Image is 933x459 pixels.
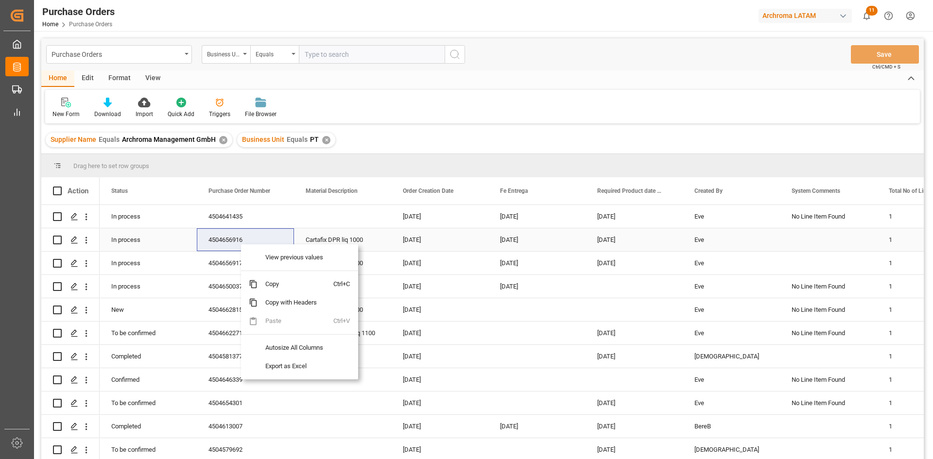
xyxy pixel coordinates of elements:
span: Status [111,187,128,194]
div: [DATE] [391,345,488,368]
span: View previous values [258,248,333,267]
span: PT [310,136,319,143]
div: Confirmed [100,368,197,391]
span: Archroma Management GmbH [122,136,216,143]
span: Export as Excel [258,357,333,375]
div: Archroma LATAM [759,9,852,23]
div: [DATE] [488,415,586,438]
div: [DATE] [586,252,683,274]
div: 4504581377 [197,345,294,368]
button: open menu [202,45,250,64]
span: Order Creation Date [403,187,453,194]
span: System Comments [792,187,840,194]
div: Press SPACE to select this row. [41,322,100,345]
div: Eve [683,298,780,321]
div: Eve [683,368,780,391]
button: open menu [46,45,192,64]
div: No Line Item Found [780,275,877,298]
div: Completed [100,345,197,368]
span: Required Product date (AB) [597,187,662,194]
div: [DATE] [488,252,586,274]
div: 4504656917 [197,252,294,274]
div: In process [100,275,197,298]
span: Fe Entrega [500,187,528,194]
div: Press SPACE to select this row. [41,252,100,275]
span: Business Unit [242,136,284,143]
div: View [138,70,168,87]
div: New Form [52,110,80,119]
div: Purchase Orders [42,4,115,19]
div: Eve [683,205,780,228]
div: 4504613007 [197,415,294,438]
div: Download [94,110,121,119]
div: No Line Item Found [780,298,877,321]
div: [DATE] [391,252,488,274]
div: In process [100,205,197,228]
span: Copy with Headers [258,293,333,312]
div: Eve [683,391,780,414]
div: Triggers [209,110,230,119]
div: Eve [683,322,780,344]
div: ✕ [219,136,227,144]
div: Purchase Orders [52,48,181,60]
div: [DATE] [391,415,488,438]
div: 4504656916 [197,228,294,251]
div: Press SPACE to select this row. [41,391,100,415]
button: Archroma LATAM [759,6,856,25]
button: open menu [250,45,299,64]
div: ✕ [322,136,330,144]
div: 4504662815 [197,298,294,321]
span: Drag here to set row groups [73,162,149,170]
span: Ctrl+V [333,312,354,330]
div: Import [136,110,153,119]
div: Press SPACE to select this row. [41,205,100,228]
span: Ctrl/CMD + S [872,63,900,70]
div: [DATE] [391,205,488,228]
div: [DATE] [391,298,488,321]
div: Press SPACE to select this row. [41,228,100,252]
span: Material Description [306,187,358,194]
input: Type to search [299,45,445,64]
div: [DATE] [586,205,683,228]
div: Eve [683,252,780,274]
button: search button [445,45,465,64]
div: [DATE] [586,415,683,438]
div: 4504650037 [197,275,294,298]
span: 11 [866,6,878,16]
div: In process [100,228,197,251]
div: BereB [683,415,780,438]
span: Ctrl+C [333,275,354,293]
div: [DATE] [586,345,683,368]
div: New [100,298,197,321]
div: Press SPACE to select this row. [41,368,100,391]
div: 4504641435 [197,205,294,228]
div: [DATE] [488,205,586,228]
a: Home [42,21,58,28]
div: Equals [256,48,289,59]
div: 4504654301 [197,391,294,414]
span: Autosize All Columns [258,339,333,357]
span: Paste [258,312,333,330]
div: No Line Item Found [780,205,877,228]
div: [DATE] [391,275,488,298]
div: Edit [74,70,101,87]
div: [DATE] [488,275,586,298]
button: Save [851,45,919,64]
div: [DEMOGRAPHIC_DATA] [683,345,780,368]
div: [DATE] [391,228,488,251]
div: 4504662271 [197,322,294,344]
div: Home [41,70,74,87]
div: To be confirmed [100,322,197,344]
div: [DATE] [391,368,488,391]
div: In process [100,252,197,274]
div: Completed [100,415,197,438]
div: [DATE] [391,391,488,414]
div: [DATE] [488,228,586,251]
div: Business Unit [207,48,240,59]
div: Format [101,70,138,87]
div: Action [68,187,88,195]
div: [DATE] [586,391,683,414]
div: No Line Item Found [780,322,877,344]
span: Equals [287,136,308,143]
div: [DATE] [586,228,683,251]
